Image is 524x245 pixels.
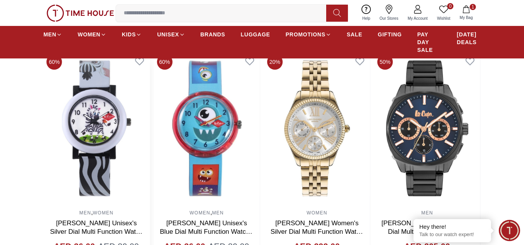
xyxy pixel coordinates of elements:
a: WOMEN [306,210,327,216]
a: PAY DAY SALE [417,27,441,57]
span: 1 [470,4,476,10]
span: WOMEN [78,31,100,38]
button: 1My Bag [455,4,477,22]
span: 20% [267,54,283,70]
a: PROMOTIONS [285,27,331,41]
div: Chat Widget [499,220,520,241]
span: 0 [447,3,453,9]
span: LUGGAGE [241,31,270,38]
span: Our Stores [377,15,401,21]
span: KIDS [122,31,136,38]
div: Hey there! [419,223,485,231]
span: SALE [347,31,362,38]
span: PROMOTIONS [285,31,325,38]
a: MEN [212,210,224,216]
img: ... [47,5,114,22]
a: Help [358,3,375,23]
a: [PERSON_NAME] Unisex's Blue Dial Multi Function Watch - LC.K.4.899 [160,219,253,244]
a: LUGGAGE [241,27,270,41]
a: [PERSON_NAME] Unisex's Silver Dial Multi Function Watch - LC.K.2.636 [50,219,143,244]
a: [DATE] DEALS [457,27,481,49]
p: Talk to our watch expert! [419,231,485,238]
span: MEN [43,31,56,38]
span: 60% [157,54,172,70]
a: WOMEN [93,210,113,216]
span: UNISEX [157,31,179,38]
a: KIDS [122,27,142,41]
span: BRANDS [201,31,225,38]
span: Help [359,15,374,21]
a: MEN [43,27,62,41]
a: BRANDS [201,27,225,41]
a: SALE [347,27,362,41]
span: My Account [405,15,431,21]
a: MEN [421,210,433,216]
img: Lee Cooper Unisex's Blue Dial Multi Function Watch - LC.K.4.899 [154,51,259,206]
a: WOMEN [190,210,210,216]
img: Lee Cooper Unisex's Silver Dial Multi Function Watch - LC.K.2.636 [43,51,149,206]
img: Lee Cooper Women's Silver Dial Multi Function Watch - LC07333.230 [264,51,370,206]
a: [PERSON_NAME] Women's Silver Dial Multi Function Watch - LC07333.230 [270,219,363,244]
span: 50% [377,54,393,70]
span: My Bag [457,15,476,21]
a: [PERSON_NAME] Men's Black Dial Multi Function Watch - LC07925.350 [382,219,473,244]
img: Lee Cooper Men's Black Dial Multi Function Watch - LC07925.350 [374,51,480,206]
span: PAY DAY SALE [417,31,441,54]
a: WOMEN [78,27,106,41]
span: Wishlist [434,15,453,21]
a: GIFTING [378,27,402,41]
a: UNISEX [157,27,185,41]
span: [DATE] DEALS [457,31,481,46]
a: Our Stores [375,3,403,23]
span: 60% [47,54,62,70]
a: 0Wishlist [432,3,455,23]
a: MEN [80,210,91,216]
span: GIFTING [378,31,402,38]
